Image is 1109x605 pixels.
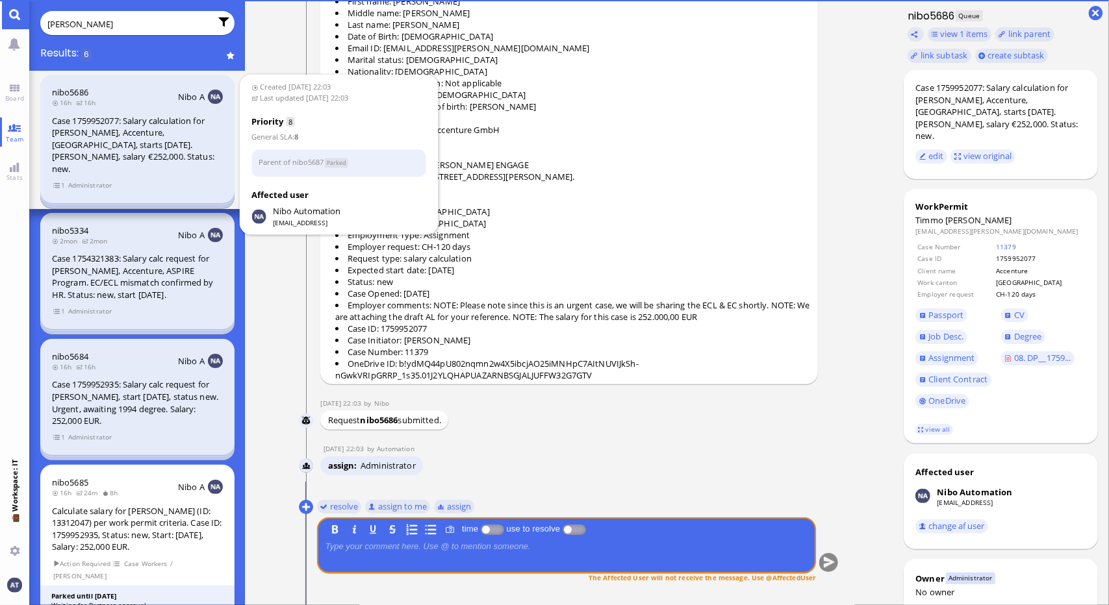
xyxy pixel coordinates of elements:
li: Country of residence: [DEMOGRAPHIC_DATA] [335,89,811,101]
li: Employment Type: Assignment [335,229,811,241]
li: Date of Birth: [DEMOGRAPHIC_DATA] [335,31,811,42]
a: nibo5334 [52,225,88,236]
div: Owner [915,573,945,584]
a: view all [915,424,953,435]
img: 2a40d6e8-be04-414f-b18b-5d2df44fd8b3 [10,184,21,194]
span: Nibo A [178,229,205,241]
span: Priority [251,115,283,127]
span: The Affected User will not receive the message. Use @AffectedUser [589,573,816,582]
li: Case Number: 11379 [335,346,811,358]
li: Email ID: [EMAIL_ADDRESS][PERSON_NAME][DOMAIN_NAME] [335,42,811,54]
span: 6 [80,48,92,62]
span: Degree [1014,330,1042,342]
button: assign to me [365,499,431,513]
span: Nibo A [178,481,205,493]
a: [EMAIL_ADDRESS] [937,498,993,507]
li: CV: [36,136,472,151]
a: nibo5686 [52,86,88,98]
span: link parent [1008,28,1051,40]
button: B [328,522,342,536]
li: Eligibility check: yes [335,194,811,206]
span: 8h [102,488,122,497]
label: use to resolve [504,524,563,534]
p: I'm writing to let you know that the requested salary calculation for [PERSON_NAME]'s assignement... [10,60,472,104]
button: assign [434,499,475,513]
div: Case 1754321383: Salary calc request for [PERSON_NAME], Accenture, ASPIRE Program. EC/ECL mismatc... [52,253,223,301]
li: Religious denomination: Not applicable [335,77,811,89]
img: NA [208,90,222,104]
a: 08. DP__1759... [1001,351,1075,365]
span: by [367,444,377,453]
span: [EMAIL_ADDRESS] [273,218,340,227]
li: Last name: [PERSON_NAME] [335,19,811,31]
li: Work canton: [GEOGRAPHIC_DATA] [335,217,811,229]
img: Nibo Automation [251,209,266,223]
li: Middle name: [PERSON_NAME] [335,7,811,19]
span: Case Workers [123,558,168,569]
span: view 1 items [941,28,988,40]
button: resolve [317,499,362,513]
span: Nibo A [178,91,205,103]
li: Employment branch: Accenture GmbH [335,124,811,136]
span: Action Required [53,558,111,569]
dd: [EMAIL_ADDRESS][PERSON_NAME][DOMAIN_NAME] [915,227,1086,236]
span: [PERSON_NAME] [945,214,1012,226]
li: Assignment location: [STREET_ADDRESS][PERSON_NAME]. [335,171,811,182]
span: 2mon [82,236,112,245]
strong: Heads-up: [10,115,55,125]
div: WorkPermit [915,201,1086,212]
span: Results: [40,47,79,60]
strong: nibo5686 [360,414,398,426]
li: Case Opened: [DATE] [335,288,811,299]
td: Client name [917,265,994,276]
p: Dear [PERSON_NAME], [10,13,472,27]
a: Degree [1001,330,1045,344]
div: Case 1759952077: Salary calculation for [PERSON_NAME], Accenture, [GEOGRAPHIC_DATA], starts [DATE... [52,115,223,175]
label: time [460,524,481,534]
span: Administrator [68,306,112,317]
td: Work canton [917,277,994,288]
span: Administrator [946,573,995,584]
img: NA [208,480,222,494]
span: 16h [76,362,100,371]
span: 16h [76,98,100,107]
img: You [7,578,21,592]
div: Calculate salary for [PERSON_NAME] (ID: 13312047) per work permit criteria. Case ID: 1759952935, ... [52,505,223,553]
img: NA [208,228,222,242]
button: create subtask [975,49,1049,63]
span: Status [325,158,349,168]
li: Administrator [361,460,416,471]
button: S [385,522,400,536]
span: Last updated [DATE] 22:03 [251,92,426,103]
div: Parked until [DATE] [51,591,223,601]
td: Accenture [995,265,1085,276]
span: Administrator [68,432,112,443]
li: Client name: Accenture [335,147,811,159]
span: Team [3,134,27,143]
div: Nibo Automation [937,486,1013,498]
a: 11379 [996,242,1016,251]
span: view 1 items [53,306,66,317]
img: Automation [300,459,314,473]
span: [DATE] 22:03 [320,399,364,408]
span: 16h [52,98,76,107]
div: Case 1759952935: Salary calc request for [PERSON_NAME], start [DATE], status new. Urgent, awaitin... [52,378,223,426]
td: Case Number [917,241,994,252]
a: Parent of nibo5687 [259,157,324,167]
div: Case 1759952077: Salary calculation for [PERSON_NAME], Accenture, [GEOGRAPHIC_DATA], starts [DATE... [915,82,1086,142]
div: No owner [915,586,1086,598]
span: by [364,399,374,408]
li: Billing code: Z032ME23 [335,182,811,194]
a: nibo5684 [52,351,88,362]
a: nibo5685 [52,476,88,488]
span: Queue [956,10,982,21]
span: Timmo [915,214,943,226]
li: Employer: Accenture [335,112,811,124]
span: Assignment [928,352,975,364]
input: Enter query or press / to filter [47,17,210,31]
a: OneDrive [915,394,969,408]
a: CV [1001,308,1028,323]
